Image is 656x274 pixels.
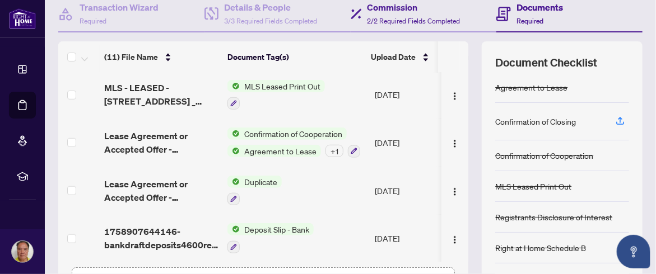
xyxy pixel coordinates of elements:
[367,17,460,25] span: 2/2 Required Fields Completed
[517,17,543,25] span: Required
[104,225,218,252] span: 1758907644146-bankdraftdeposits4600received250821.pdf
[450,235,459,244] img: Logo
[450,187,459,196] img: Logo
[617,235,650,268] button: Open asap
[227,127,360,158] button: Status IconConfirmation of CooperationStatus IconAgreement to Lease+1
[240,223,314,235] span: Deposit Slip - Bank
[325,145,343,157] div: + 1
[224,1,317,14] h4: Details & People
[227,145,240,157] img: Status Icon
[446,134,464,152] button: Logo
[370,167,449,215] td: [DATE]
[370,71,449,119] td: [DATE]
[227,80,325,110] button: Status IconMLS Leased Print Out
[227,176,240,188] img: Status Icon
[227,223,314,253] button: Status IconDeposit Slip - Bank
[446,182,464,200] button: Logo
[227,80,240,92] img: Status Icon
[240,80,325,92] span: MLS Leased Print Out
[450,92,459,101] img: Logo
[446,229,464,247] button: Logo
[495,211,612,223] div: Registrants Disclosure of Interest
[240,145,321,157] span: Agreement to Lease
[104,129,218,156] span: Lease Agreement or Accepted Offer - [STREET_ADDRESS]pdf
[104,51,158,63] span: (11) File Name
[495,242,586,254] div: Right at Home Schedule B
[223,41,366,73] th: Document Tag(s)
[224,17,317,25] span: 3/3 Required Fields Completed
[370,119,449,167] td: [DATE]
[370,214,449,262] td: [DATE]
[9,8,36,29] img: logo
[517,1,563,14] h4: Documents
[495,55,597,70] span: Document Checklist
[240,176,282,188] span: Duplicate
[371,51,416,63] span: Upload Date
[446,86,464,103] button: Logo
[366,41,445,73] th: Upload Date
[80,17,106,25] span: Required
[495,115,576,127] div: Confirmation of Closing
[495,180,571,192] div: MLS Leased Print Out
[12,241,33,262] img: Profile Icon
[495,149,593,162] div: Confirmation of Cooperation
[104,177,218,204] span: Lease Agreement or Accepted Offer - [STREET_ADDRESS]pdf
[367,1,460,14] h4: Commission
[240,127,347,140] span: Confirmation of Cooperation
[227,223,240,235] img: Status Icon
[227,127,240,140] img: Status Icon
[495,81,567,93] div: Agreement to Lease
[100,41,223,73] th: (11) File Name
[104,81,218,108] span: MLS - LEASED - [STREET_ADDRESS] _ REALM.pdf
[80,1,159,14] h4: Transaction Wizard
[450,139,459,148] img: Logo
[227,176,282,206] button: Status IconDuplicate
